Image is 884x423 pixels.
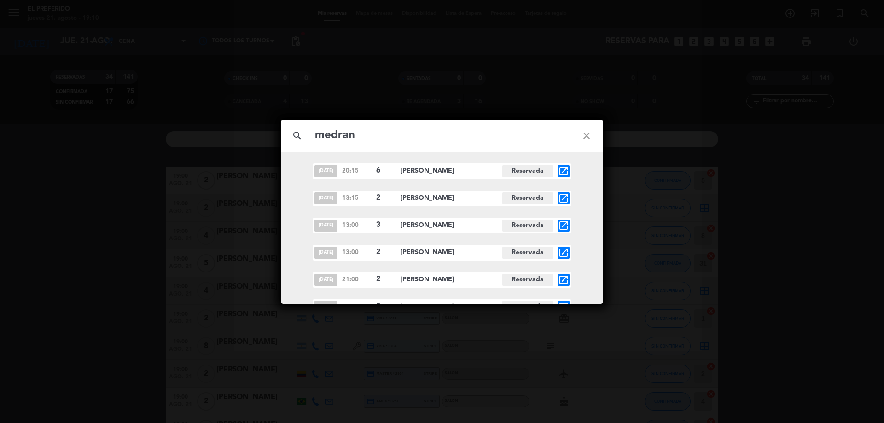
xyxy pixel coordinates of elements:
span: 2 [376,246,393,258]
span: [PERSON_NAME] [401,301,502,312]
span: Reservada [502,247,553,259]
span: 13:00 [342,248,372,257]
span: [PERSON_NAME] [401,220,502,231]
i: close [570,119,603,152]
i: open_in_new [558,247,569,258]
span: 15:00 [342,302,372,312]
span: [DATE] [314,274,337,286]
span: 20:15 [342,166,372,176]
span: [DATE] [314,192,337,204]
span: Reservada [502,192,553,204]
span: [DATE] [314,220,337,232]
span: 3 [376,301,393,313]
span: Reservada [502,301,553,313]
span: [DATE] [314,247,337,259]
span: 2 [376,192,393,204]
span: 13:15 [342,193,372,203]
span: 21:00 [342,275,372,284]
i: open_in_new [558,301,569,313]
span: [PERSON_NAME] [401,193,502,203]
input: Buscar reservas [314,126,570,145]
i: search [281,119,314,152]
span: Reservada [502,220,553,232]
span: [DATE] [314,165,337,177]
span: [DATE] [314,301,337,313]
span: 2 [376,273,393,285]
i: open_in_new [558,274,569,285]
span: [PERSON_NAME] [401,166,502,176]
span: 3 [376,219,393,231]
span: Reservada [502,274,553,286]
i: open_in_new [558,193,569,204]
span: [PERSON_NAME] [401,247,502,258]
span: 6 [376,165,393,177]
span: 13:00 [342,220,372,230]
i: open_in_new [558,220,569,231]
span: Reservada [502,165,553,177]
span: [PERSON_NAME] [401,274,502,285]
i: open_in_new [558,166,569,177]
